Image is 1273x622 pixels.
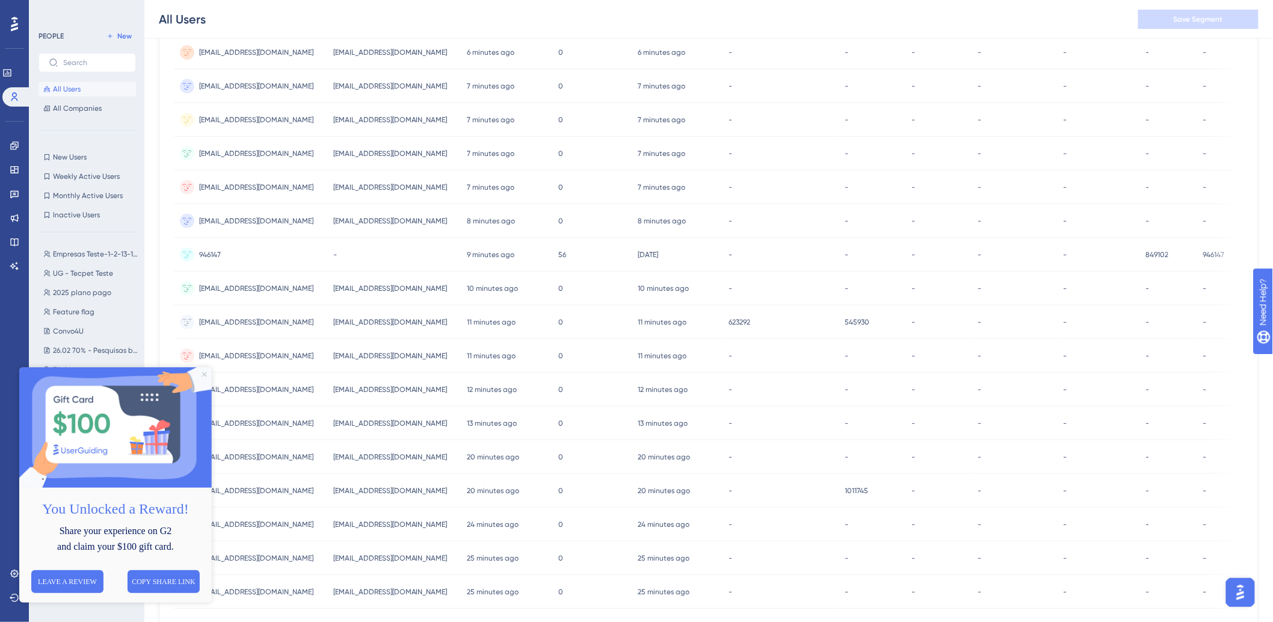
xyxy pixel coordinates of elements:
span: - [978,250,981,260]
div: Close Preview [183,5,188,10]
span: [EMAIL_ADDRESS][DOMAIN_NAME] [333,81,448,91]
button: New [102,29,136,43]
span: - [911,553,915,563]
button: Save Segment [1138,10,1259,29]
span: [EMAIL_ADDRESS][DOMAIN_NAME] [199,553,313,563]
span: 0 [558,81,563,91]
span: 0 [558,48,563,57]
time: 7 minutes ago [638,149,686,158]
span: [EMAIL_ADDRESS][DOMAIN_NAME] [199,149,313,158]
span: - [1064,115,1067,125]
span: - [911,452,915,462]
button: Trial [39,362,143,377]
time: 11 minutes ago [638,318,687,326]
span: - [1064,182,1067,192]
span: - [1145,520,1149,529]
span: - [1203,486,1207,496]
span: - [978,385,981,394]
span: [EMAIL_ADDRESS][DOMAIN_NAME] [199,81,313,91]
span: 623292 [729,317,750,327]
span: [EMAIL_ADDRESS][DOMAIN_NAME] [199,182,313,192]
span: and claim your $100 gift card. [38,174,155,184]
span: - [978,587,981,597]
span: - [1145,182,1149,192]
time: 10 minutes ago [467,284,518,293]
span: Empresas Teste-1-2-13-1214-12131215 [53,249,138,259]
span: - [729,486,732,496]
span: - [729,418,732,428]
span: - [1145,452,1149,462]
span: - [978,351,981,361]
span: [EMAIL_ADDRESS][DOMAIN_NAME] [333,317,448,327]
span: - [911,48,915,57]
span: - [729,250,732,260]
button: Monthly Active Users [39,188,136,203]
span: - [1203,418,1207,428]
span: - [978,553,981,563]
span: - [845,520,849,529]
span: - [1203,385,1207,394]
span: - [1064,486,1067,496]
button: COPY SHARE LINK [108,203,180,226]
time: 25 minutes ago [638,554,690,562]
input: Search [63,58,126,67]
span: [EMAIL_ADDRESS][DOMAIN_NAME] [199,385,313,394]
span: - [978,418,981,428]
span: - [1145,587,1149,597]
span: - [1145,418,1149,428]
time: 7 minutes ago [467,82,514,90]
span: - [1145,385,1149,394]
span: 545930 [845,317,870,327]
button: Inactive Users [39,208,136,222]
span: - [729,385,732,394]
span: - [845,587,849,597]
span: - [1145,216,1149,226]
button: Feature flag [39,305,143,319]
h2: You Unlocked a Reward! [10,130,183,154]
span: 0 [558,418,563,428]
span: - [911,216,915,226]
span: - [1145,81,1149,91]
time: 25 minutes ago [467,554,519,562]
span: 946147 [1203,250,1225,260]
span: 1011745 [845,486,869,496]
div: All Users [159,11,206,28]
span: 0 [558,452,563,462]
span: UG - Tecpet Teste [53,269,113,278]
span: - [911,149,915,158]
span: - [978,520,981,529]
span: - [1145,149,1149,158]
span: - [1145,284,1149,293]
time: 6 minutes ago [638,48,686,57]
span: - [845,250,849,260]
time: 9 minutes ago [467,250,514,259]
time: 11 minutes ago [467,318,516,326]
span: - [1203,182,1207,192]
span: 0 [558,520,563,529]
span: - [729,351,732,361]
span: [EMAIL_ADDRESS][DOMAIN_NAME] [333,115,448,125]
button: 26.02 70% - Pesquisas base EPP [39,343,143,358]
span: - [729,553,732,563]
time: 24 minutes ago [467,520,519,529]
span: [EMAIL_ADDRESS][DOMAIN_NAME] [333,452,448,462]
button: Empresas Teste-1-2-13-1214-12131215 [39,247,143,261]
span: - [1203,284,1207,293]
time: 10 minutes ago [638,284,689,293]
span: [EMAIL_ADDRESS][DOMAIN_NAME] [333,48,448,57]
span: Inactive Users [53,210,100,220]
span: [EMAIL_ADDRESS][DOMAIN_NAME] [333,216,448,226]
span: Need Help? [28,3,75,17]
time: 11 minutes ago [638,352,687,360]
span: 0 [558,149,563,158]
span: - [845,81,849,91]
span: - [911,587,915,597]
span: 0 [558,351,563,361]
span: Save Segment [1174,14,1223,24]
span: [EMAIL_ADDRESS][DOMAIN_NAME] [333,284,448,293]
span: - [978,284,981,293]
span: - [845,418,849,428]
time: 7 minutes ago [467,183,514,191]
time: 6 minutes ago [467,48,514,57]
